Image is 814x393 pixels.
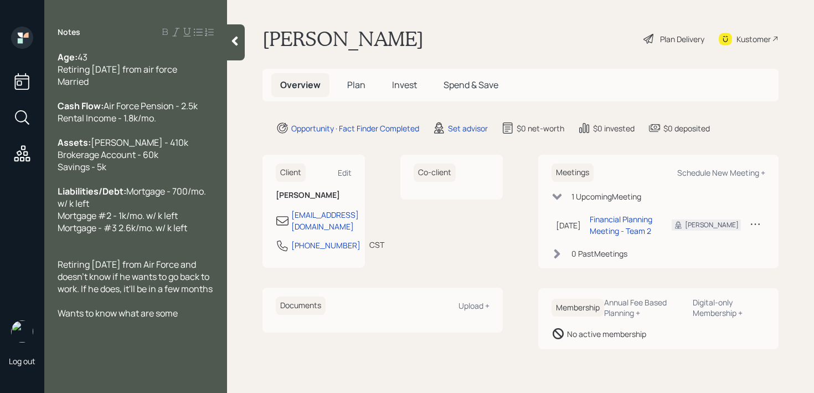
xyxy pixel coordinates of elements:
[58,185,208,234] span: Mortgage - 700/mo. w/ k left Mortgage #2 - 1k/mo. w/ k left Mortgage - #3 2.6k/mo. w/ k left
[276,164,306,182] h6: Client
[58,27,80,38] label: Notes
[338,167,352,178] div: Edit
[58,185,126,197] span: Liabilities/Debt:
[291,209,359,232] div: [EMAIL_ADDRESS][DOMAIN_NAME]
[58,136,91,149] span: Assets:
[58,51,177,88] span: 43 Retiring [DATE] from air force Married
[276,191,352,200] h6: [PERSON_NAME]
[9,356,35,366] div: Log out
[593,123,635,134] div: $0 invested
[58,51,78,63] span: Age:
[58,100,198,124] span: Air Force Pension - 2.5k Rental Income - 1.8k/mo.
[276,297,326,315] h6: Documents
[280,79,321,91] span: Overview
[677,167,765,178] div: Schedule New Meeting +
[458,300,490,311] div: Upload +
[262,27,424,51] h1: [PERSON_NAME]
[552,299,604,317] h6: Membership
[58,100,104,112] span: Cash Flow:
[660,33,704,45] div: Plan Delivery
[552,164,594,182] h6: Meetings
[11,320,33,343] img: retirable_logo.png
[604,297,684,318] div: Annual Fee Based Planning +
[347,79,365,91] span: Plan
[556,220,581,231] div: [DATE]
[571,248,627,259] div: 0 Past Meeting s
[693,297,765,318] div: Digital-only Membership +
[58,136,188,173] span: [PERSON_NAME] - 410k Brokerage Account - 60k Savings - 5k
[567,328,646,340] div: No active membership
[369,239,384,251] div: CST
[571,191,641,202] div: 1 Upcoming Meeting
[392,79,417,91] span: Invest
[517,123,564,134] div: $0 net-worth
[448,123,488,134] div: Set advisor
[590,213,654,237] div: Financial Planning Meeting - Team 2
[414,164,456,182] h6: Co-client
[685,220,739,230] div: [PERSON_NAME]
[58,258,213,295] span: Retiring [DATE] from Air Force and doesn't know if he wants to go back to work. If he does, it'll...
[663,123,710,134] div: $0 deposited
[291,239,360,251] div: [PHONE_NUMBER]
[58,307,178,319] span: Wants to know what are some
[444,79,498,91] span: Spend & Save
[736,33,771,45] div: Kustomer
[291,123,419,134] div: Opportunity · Fact Finder Completed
